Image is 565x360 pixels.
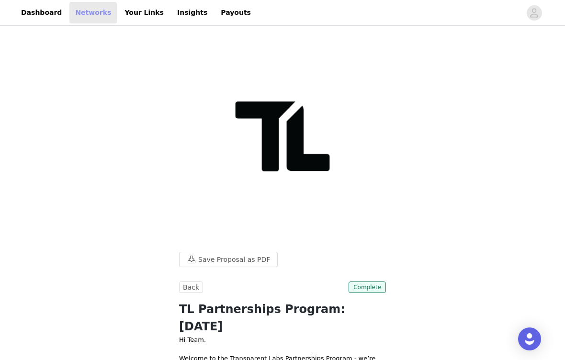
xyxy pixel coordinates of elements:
span: Complete [349,281,386,293]
a: Dashboard [15,2,68,23]
p: Hi Team, [179,335,386,345]
button: Save Proposal as PDF [179,252,278,267]
button: Back [179,281,203,293]
img: campaign image [168,28,397,245]
div: avatar [530,5,539,21]
a: Insights [171,2,213,23]
a: Payouts [215,2,257,23]
a: Networks [69,2,117,23]
a: Your Links [119,2,169,23]
h1: TL Partnerships Program: [DATE] [179,301,386,335]
div: Open Intercom Messenger [518,327,541,350]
